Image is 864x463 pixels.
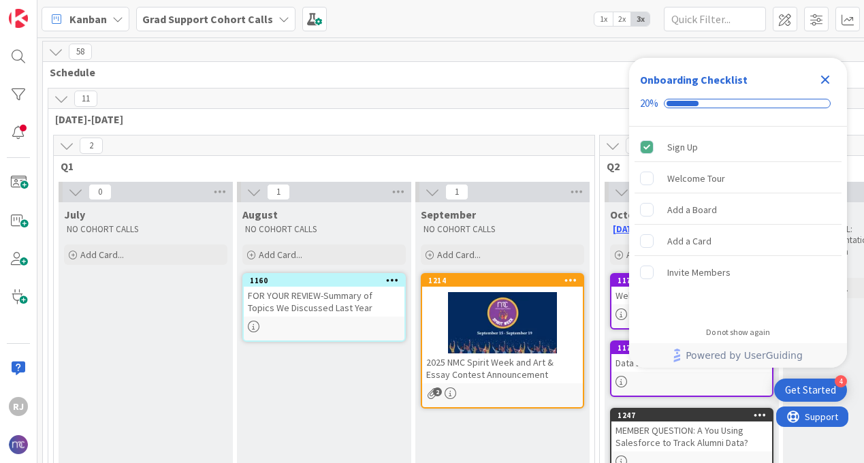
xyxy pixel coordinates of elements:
[611,354,772,372] div: Data Driven Practices?
[636,343,840,368] a: Powered by UserGuiding
[640,71,748,88] div: Onboarding Checklist
[611,274,772,304] div: 1171Welcome Back & Key Updates
[611,342,772,372] div: 1177Data Driven Practices?
[594,12,613,26] span: 1x
[631,12,650,26] span: 3x
[9,397,28,416] div: RJ
[437,249,481,261] span: Add Card...
[611,342,772,354] div: 1177
[835,375,847,387] div: 4
[635,132,842,162] div: Sign Up is complete.
[611,409,772,451] div: 1247MEMBER QUESTION: A You Using Salesforce to Track Alumni Data?
[640,97,836,110] div: Checklist progress: 20%
[421,208,476,221] span: September
[433,387,442,396] span: 2
[613,223,764,235] a: [DATE]-[DATE] Cohort Call Schedule
[244,287,404,317] div: FOR YOUR REVIEW-Summary of Topics We Discussed Last Year
[244,274,404,317] div: 1160FOR YOUR REVIEW-Summary of Topics We Discussed Last Year
[618,276,772,285] div: 1171
[242,273,406,342] a: 1160FOR YOUR REVIEW-Summary of Topics We Discussed Last Year
[640,97,658,110] div: 20%
[785,383,836,397] div: Get Started
[610,208,651,221] span: October
[667,233,711,249] div: Add a Card
[422,274,583,287] div: 1214
[667,170,725,187] div: Welcome Tour
[635,195,842,225] div: Add a Board is incomplete.
[667,202,717,218] div: Add a Board
[80,249,124,261] span: Add Card...
[244,274,404,287] div: 1160
[64,208,85,221] span: July
[629,343,847,368] div: Footer
[629,58,847,368] div: Checklist Container
[428,276,583,285] div: 1214
[74,91,97,107] span: 11
[9,9,28,28] img: Visit kanbanzone.com
[814,69,836,91] div: Close Checklist
[29,2,62,18] span: Support
[611,287,772,304] div: Welcome Back & Key Updates
[626,249,670,261] span: Add Card...
[245,224,403,235] p: NO COHORT CALLS
[69,44,92,60] span: 58
[67,224,225,235] p: NO COHORT CALLS
[89,184,112,200] span: 0
[667,264,731,281] div: Invite Members
[611,409,772,421] div: 1247
[706,327,770,338] div: Do not show again
[80,138,103,154] span: 2
[610,273,773,330] a: 1171Welcome Back & Key Updates
[626,138,649,154] span: 6
[611,421,772,451] div: MEMBER QUESTION: A You Using Salesforce to Track Alumni Data?
[250,276,404,285] div: 1160
[9,435,28,454] img: avatar
[618,411,772,420] div: 1247
[422,353,583,383] div: 2025 NMC Spirit Week and Art & Essay Contest Announcement
[774,379,847,402] div: Open Get Started checklist, remaining modules: 4
[613,12,631,26] span: 2x
[267,184,290,200] span: 1
[611,274,772,287] div: 1171
[686,347,803,364] span: Powered by UserGuiding
[635,226,842,256] div: Add a Card is incomplete.
[421,273,584,409] a: 12142025 NMC Spirit Week and Art & Essay Contest Announcement
[242,208,278,221] span: August
[259,249,302,261] span: Add Card...
[667,139,698,155] div: Sign Up
[664,7,766,31] input: Quick Filter...
[635,163,842,193] div: Welcome Tour is incomplete.
[610,340,773,397] a: 1177Data Driven Practices?
[629,127,847,318] div: Checklist items
[422,274,583,383] div: 12142025 NMC Spirit Week and Art & Essay Contest Announcement
[61,159,577,173] span: Q1
[423,224,581,235] p: NO COHORT CALLS
[142,12,273,26] b: Grad Support Cohort Calls
[445,184,468,200] span: 1
[69,11,107,27] span: Kanban
[618,343,772,353] div: 1177
[635,257,842,287] div: Invite Members is incomplete.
